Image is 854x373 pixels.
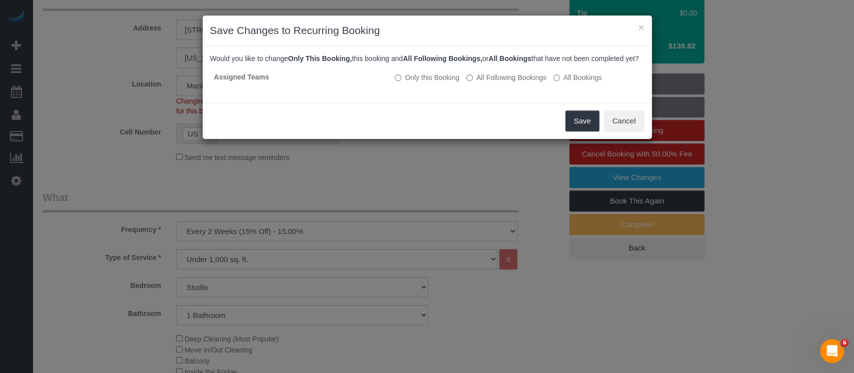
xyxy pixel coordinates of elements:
[840,339,848,347] span: 6
[395,74,401,81] input: Only this Booking
[604,110,644,131] button: Cancel
[395,72,459,82] label: All other bookings in the series will remain the same.
[565,110,599,131] button: Save
[466,74,473,81] input: All Following Bookings
[210,23,644,38] h3: Save Changes to Recurring Booking
[488,54,531,62] b: All Bookings
[553,72,602,82] label: All bookings that have not been completed yet will be changed.
[638,22,644,32] button: ×
[553,74,560,81] input: All Bookings
[210,53,644,63] p: Would you like to change this booking and or that have not been completed yet?
[403,54,482,62] b: All Following Bookings,
[466,72,546,82] label: This and all the bookings after it will be changed.
[214,73,269,81] strong: Assigned Teams
[288,54,352,62] b: Only This Booking,
[820,339,844,363] iframe: Intercom live chat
